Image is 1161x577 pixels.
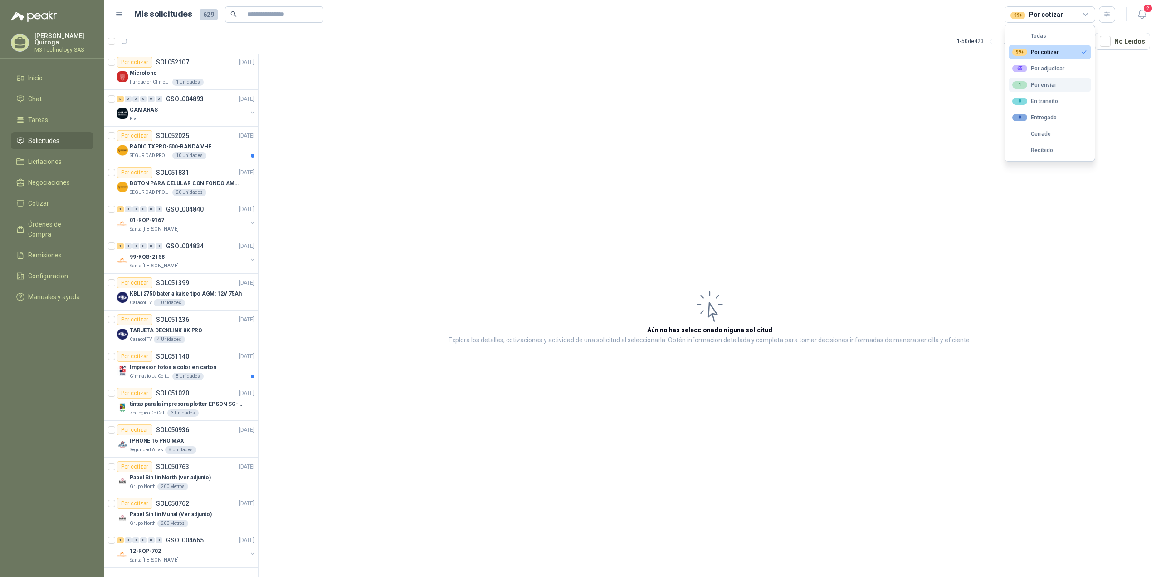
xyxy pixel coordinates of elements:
[130,363,216,372] p: Impresión fotos a color en cartón
[104,53,258,90] a: Por cotizarSOL052107[DATE] Company LogoMicrofonoFundación Clínica Shaio1 Unidades
[1012,65,1064,72] div: Por adjudicar
[117,108,128,119] img: Company Logo
[117,71,128,82] img: Company Logo
[117,206,124,212] div: 1
[117,537,124,543] div: 1
[28,136,59,146] span: Solicitudes
[11,247,93,264] a: Remisiones
[117,461,152,472] div: Por cotizar
[172,189,206,196] div: 20 Unidades
[130,326,202,335] p: TARJETA DECKLINK 8K PRO
[1009,127,1091,141] button: Cerrado
[148,206,155,212] div: 0
[11,267,93,285] a: Configuración
[1095,33,1150,50] button: No Leídos
[1010,10,1063,20] div: Por cotizar
[132,537,139,543] div: 0
[117,167,152,178] div: Por cotizar
[130,409,166,417] p: Zoologico De Cali
[239,389,254,398] p: [DATE]
[117,145,128,156] img: Company Logo
[239,536,254,545] p: [DATE]
[104,127,258,163] a: Por cotizarSOL052025[DATE] Company LogoRADIO TXPRO-500-BANDA VHFSEGURIDAD PROVISER LTDA10 Unidades
[125,96,132,102] div: 0
[1012,98,1027,105] div: 0
[156,59,189,65] p: SOL052107
[156,427,189,433] p: SOL050936
[104,421,258,458] a: Por cotizarSOL050936[DATE] Company LogoIPHONE 16 PRO MAXSeguridad Atlas8 Unidades
[230,11,237,17] span: search
[156,390,189,396] p: SOL051020
[1012,81,1027,89] div: 1
[28,219,85,239] span: Órdenes de Compra
[1009,45,1091,59] button: 99+Por cotizar
[148,96,155,102] div: 0
[28,198,49,208] span: Cotizar
[239,205,254,214] p: [DATE]
[130,143,211,151] p: RADIO TXPRO-500-BANDA VHF
[647,325,772,335] h3: Aún no has seleccionado niguna solicitud
[239,242,254,251] p: [DATE]
[156,500,189,507] p: SOL050762
[117,277,152,288] div: Por cotizar
[11,174,93,191] a: Negociaciones
[1012,131,1051,137] div: Cerrado
[117,292,128,303] img: Company Logo
[1143,4,1153,13] span: 2
[130,473,211,482] p: Papel Sin fin North (ver adjunto)
[1012,33,1046,39] div: Todas
[1009,61,1091,76] button: 65Por adjudicar
[117,513,128,523] img: Company Logo
[117,243,124,249] div: 1
[172,152,206,159] div: 10 Unidades
[172,373,204,380] div: 8 Unidades
[117,182,128,192] img: Company Logo
[1012,81,1056,89] div: Por enviar
[104,494,258,531] a: Por cotizarSOL050762[DATE] Company LogoPapel Sin fin Munal (Ver adjunto)Grupo North200 Metros
[125,243,132,249] div: 0
[132,96,139,102] div: 0
[140,96,147,102] div: 0
[11,216,93,243] a: Órdenes de Compra
[167,409,199,417] div: 3 Unidades
[117,130,152,141] div: Por cotizar
[28,157,62,167] span: Licitaciones
[1009,29,1091,43] button: Todas
[148,243,155,249] div: 0
[1012,147,1053,153] div: Recibido
[156,169,189,176] p: SOL051831
[130,520,156,527] p: Grupo North
[132,243,139,249] div: 0
[156,316,189,323] p: SOL051236
[165,446,196,454] div: 8 Unidades
[104,311,258,347] a: Por cotizarSOL051236[DATE] Company LogoTARJETA DECKLINK 8K PROCaracol TV4 Unidades
[154,299,185,306] div: 1 Unidades
[117,96,124,102] div: 3
[117,204,256,233] a: 1 0 0 0 0 0 GSOL004840[DATE] Company Logo01-RQP-9167Santa [PERSON_NAME]
[1012,65,1027,72] div: 65
[117,314,152,325] div: Por cotizar
[104,274,258,311] a: Por cotizarSOL051399[DATE] Company LogoKBL12750 batería kaise tipo AGM: 12V 75AhCaracol TV1 Unidades
[117,241,256,270] a: 1 0 0 0 0 0 GSOL004834[DATE] Company Logo99-RQG-2158Santa [PERSON_NAME]
[1012,114,1027,121] div: 0
[239,168,254,177] p: [DATE]
[166,243,204,249] p: GSOL004834
[239,352,254,361] p: [DATE]
[156,96,162,102] div: 0
[1010,12,1025,19] div: 99+
[117,365,128,376] img: Company Logo
[117,535,256,564] a: 1 0 0 0 0 0 GSOL004665[DATE] Company Logo12-RQP-702Santa [PERSON_NAME]
[166,96,204,102] p: GSOL004893
[130,400,243,409] p: tintas para la impresora plotter EPSON SC-T3100
[156,133,189,139] p: SOL052025
[1009,110,1091,125] button: 0Entregado
[11,90,93,108] a: Chat
[130,483,156,490] p: Grupo North
[117,402,128,413] img: Company Logo
[28,250,62,260] span: Remisiones
[130,290,242,298] p: KBL12750 batería kaise tipo AGM: 12V 75Ah
[156,243,162,249] div: 0
[1009,78,1091,92] button: 1Por enviar
[130,152,171,159] p: SEGURIDAD PROVISER LTDA
[156,280,189,286] p: SOL051399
